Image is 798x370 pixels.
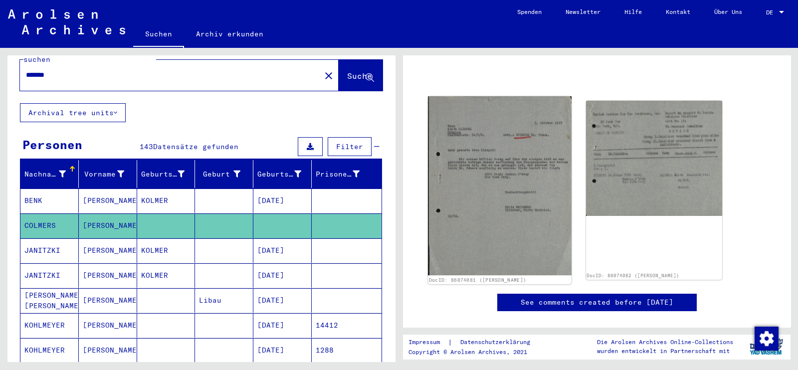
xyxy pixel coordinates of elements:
mat-cell: [PERSON_NAME] [79,313,137,338]
div: Prisoner # [316,169,360,180]
div: Personen [22,136,82,154]
div: Geburtsname [141,169,185,180]
mat-cell: [DATE] [253,288,312,313]
button: Clear [319,65,339,85]
mat-cell: COLMERS [20,213,79,238]
mat-header-cell: Nachname [20,160,79,188]
button: Archival tree units [20,103,126,122]
mat-cell: [PERSON_NAME] [79,288,137,313]
div: Geburtsdatum [257,169,301,180]
mat-cell: [DATE] [253,313,312,338]
img: Zustimmung ändern [755,327,779,351]
mat-icon: close [323,70,335,82]
div: Nachname [24,169,66,180]
mat-cell: JANITZKI [20,238,79,263]
img: 001.jpg [586,101,723,216]
div: | [408,337,542,348]
span: DE [766,9,777,16]
mat-header-cell: Geburtsdatum [253,160,312,188]
span: Suche [347,71,372,81]
div: Geburt‏ [199,166,253,182]
mat-cell: KOHLMEYER [20,338,79,363]
mat-cell: [DATE] [253,263,312,288]
mat-cell: [PERSON_NAME] [79,238,137,263]
a: Datenschutzerklärung [452,337,542,348]
img: yv_logo.png [748,334,785,359]
mat-cell: [PERSON_NAME] [79,263,137,288]
mat-header-cell: Vorname [79,160,137,188]
a: DocID: 86074081 ([PERSON_NAME]) [429,277,526,283]
mat-cell: [PERSON_NAME] [79,213,137,238]
img: Arolsen_neg.svg [8,9,125,34]
mat-cell: KOHLMEYER [20,313,79,338]
mat-cell: Libau [195,288,253,313]
a: Impressum [408,337,448,348]
p: Die Arolsen Archives Online-Collections [597,338,733,347]
div: Geburtsname [141,166,198,182]
div: Prisoner # [316,166,372,182]
mat-cell: [PERSON_NAME] [79,338,137,363]
mat-cell: 1288 [312,338,382,363]
span: Datensätze gefunden [153,142,238,151]
div: Vorname [83,169,124,180]
mat-header-cell: Geburt‏ [195,160,253,188]
img: 001.jpg [428,96,571,275]
mat-cell: KOLMER [137,188,196,213]
mat-cell: [PERSON_NAME] [PERSON_NAME] [20,288,79,313]
a: DocID: 86074082 ([PERSON_NAME]) [587,273,679,278]
mat-cell: [DATE] [253,338,312,363]
mat-cell: KOLMER [137,238,196,263]
mat-cell: [PERSON_NAME] [79,188,137,213]
mat-cell: JANITZKI [20,263,79,288]
button: Filter [328,137,372,156]
span: 143 [140,142,153,151]
div: Geburtsdatum [257,166,314,182]
mat-cell: KOLMER [137,263,196,288]
div: Vorname [83,166,137,182]
mat-header-cell: Geburtsname [137,160,196,188]
a: Archiv erkunden [184,22,275,46]
span: Filter [336,142,363,151]
a: Suchen [133,22,184,48]
p: wurden entwickelt in Partnerschaft mit [597,347,733,356]
mat-header-cell: Prisoner # [312,160,382,188]
mat-cell: [DATE] [253,238,312,263]
div: Geburt‏ [199,169,240,180]
button: Suche [339,60,383,91]
mat-cell: 14412 [312,313,382,338]
div: Nachname [24,166,78,182]
mat-cell: BENK [20,188,79,213]
mat-cell: [DATE] [253,188,312,213]
a: See comments created before [DATE] [521,297,673,308]
p: Copyright © Arolsen Archives, 2021 [408,348,542,357]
